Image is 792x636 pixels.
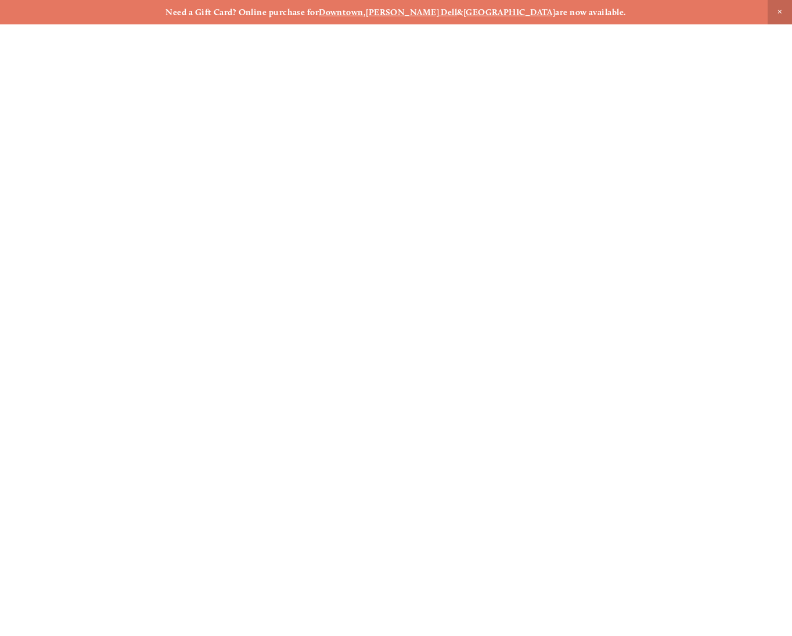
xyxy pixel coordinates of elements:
[363,7,366,17] strong: ,
[457,7,463,17] strong: &
[555,7,626,17] strong: are now available.
[463,7,556,17] a: [GEOGRAPHIC_DATA]
[366,7,457,17] a: [PERSON_NAME] Dell
[319,7,363,17] a: Downtown
[165,7,319,17] strong: Need a Gift Card? Online purchase for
